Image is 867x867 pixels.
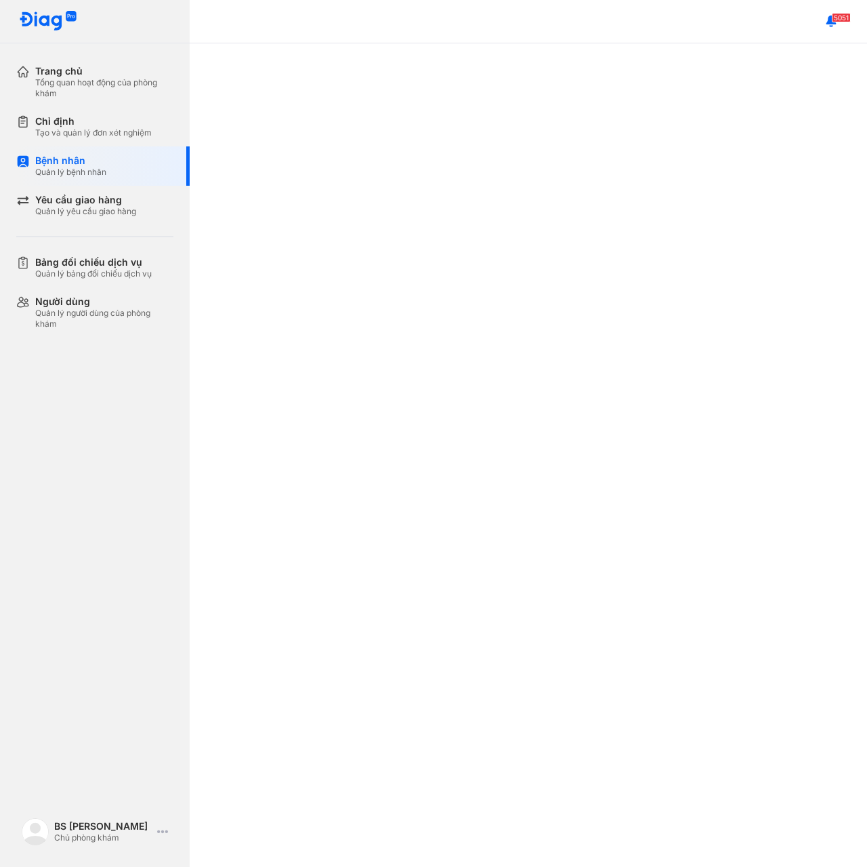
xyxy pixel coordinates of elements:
div: Chủ phòng khám [54,832,152,843]
div: Chỉ định [35,115,152,127]
div: Tổng quan hoạt động của phòng khám [35,77,173,99]
div: Quản lý người dùng của phòng khám [35,308,173,329]
img: logo [19,11,77,32]
div: Quản lý yêu cầu giao hàng [35,206,136,217]
div: Trang chủ [35,65,173,77]
div: Quản lý bảng đối chiếu dịch vụ [35,268,152,279]
div: Bảng đối chiếu dịch vụ [35,256,152,268]
div: Quản lý bệnh nhân [35,167,106,178]
div: Tạo và quản lý đơn xét nghiệm [35,127,152,138]
span: 5051 [832,13,851,22]
div: Yêu cầu giao hàng [35,194,136,206]
div: Người dùng [35,296,173,308]
img: logo [22,818,49,845]
div: BS [PERSON_NAME] [54,820,152,832]
div: Bệnh nhân [35,155,106,167]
